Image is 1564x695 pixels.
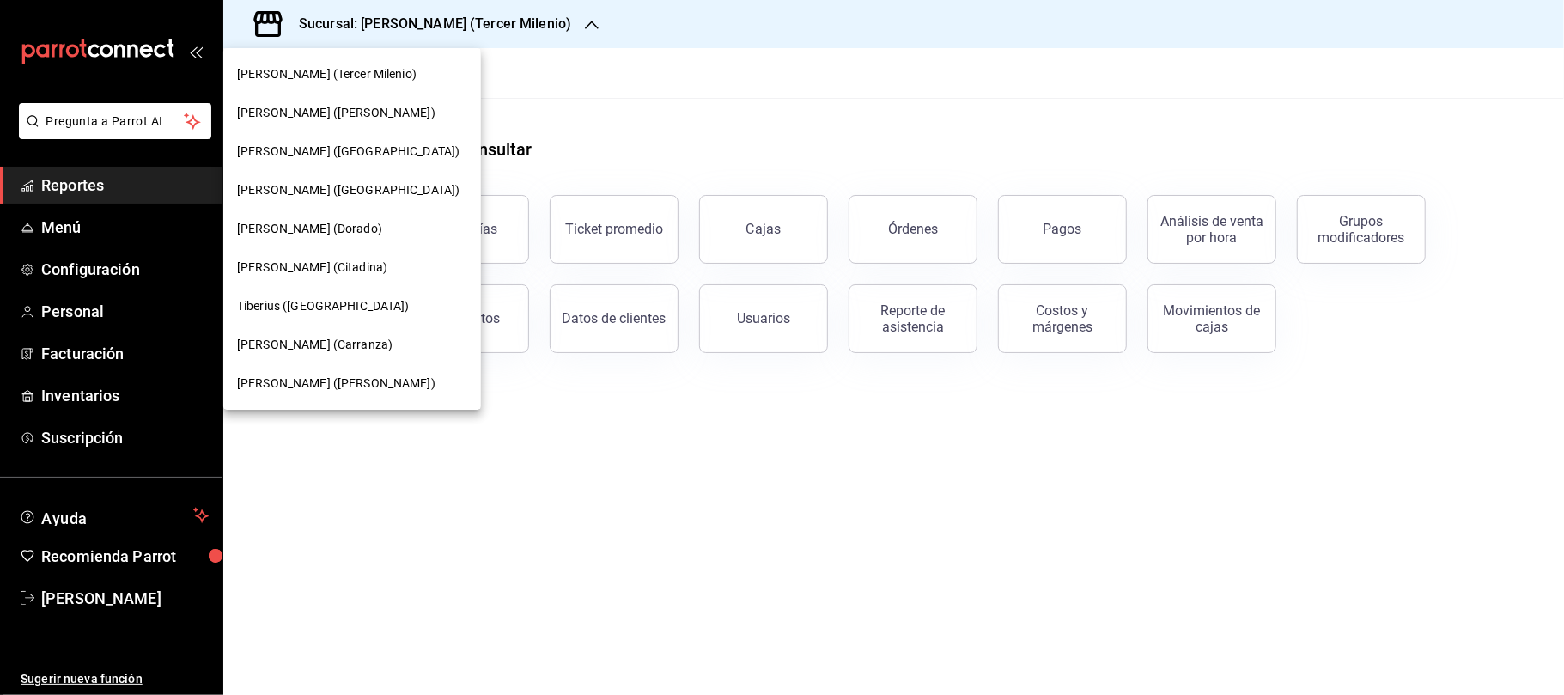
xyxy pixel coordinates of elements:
[237,297,410,315] span: Tiberius ([GEOGRAPHIC_DATA])
[237,181,459,199] span: [PERSON_NAME] ([GEOGRAPHIC_DATA])
[237,259,387,277] span: [PERSON_NAME] (Citadina)
[223,248,481,287] div: [PERSON_NAME] (Citadina)
[223,55,481,94] div: [PERSON_NAME] (Tercer Milenio)
[237,65,417,83] span: [PERSON_NAME] (Tercer Milenio)
[223,364,481,403] div: [PERSON_NAME] ([PERSON_NAME])
[223,326,481,364] div: [PERSON_NAME] (Carranza)
[237,143,459,161] span: [PERSON_NAME] ([GEOGRAPHIC_DATA])
[237,220,382,238] span: [PERSON_NAME] (Dorado)
[237,375,435,393] span: [PERSON_NAME] ([PERSON_NAME])
[223,287,481,326] div: Tiberius ([GEOGRAPHIC_DATA])
[223,132,481,171] div: [PERSON_NAME] ([GEOGRAPHIC_DATA])
[237,104,435,122] span: [PERSON_NAME] ([PERSON_NAME])
[237,336,393,354] span: [PERSON_NAME] (Carranza)
[223,171,481,210] div: [PERSON_NAME] ([GEOGRAPHIC_DATA])
[223,210,481,248] div: [PERSON_NAME] (Dorado)
[223,94,481,132] div: [PERSON_NAME] ([PERSON_NAME])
